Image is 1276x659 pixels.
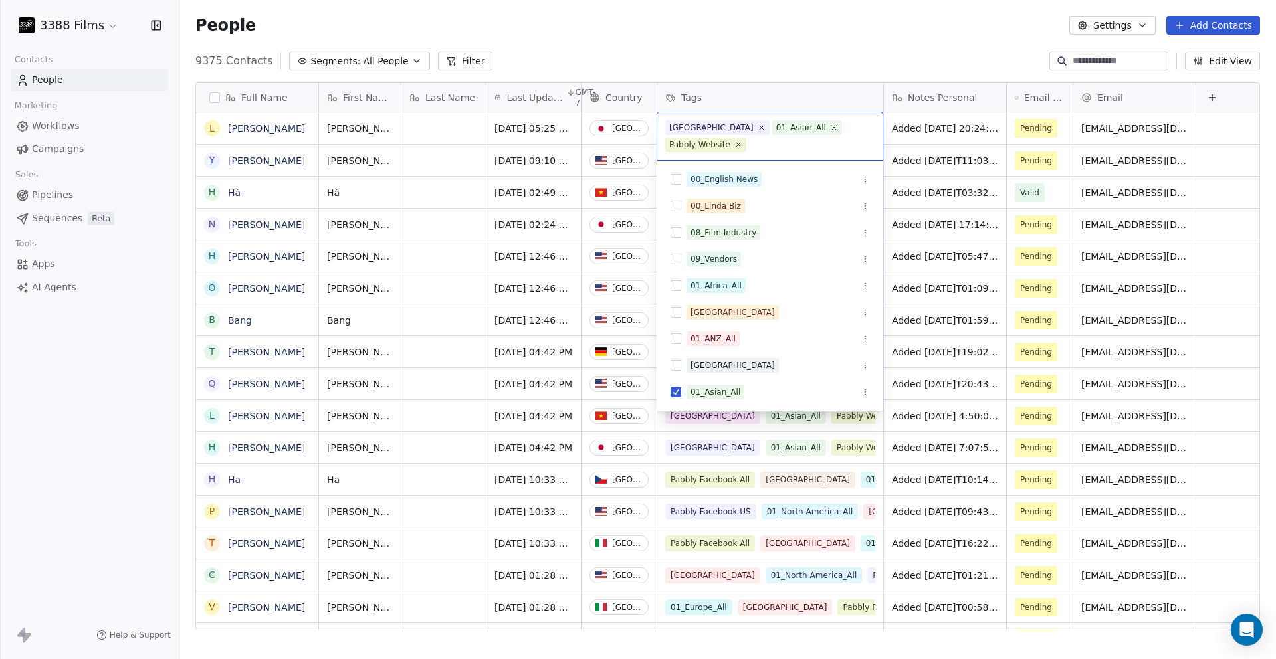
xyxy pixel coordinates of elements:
div: 01_ANZ_All [691,333,736,345]
div: [GEOGRAPHIC_DATA] [669,122,754,134]
div: Pabbly Website [669,139,730,151]
div: [GEOGRAPHIC_DATA] [691,359,775,371]
div: 08_Film Industry [691,227,756,238]
div: 01_Asian_All [776,122,826,134]
div: 01_Asian_All [691,386,740,398]
div: [GEOGRAPHIC_DATA] [691,306,775,318]
div: 01_Africa_All [691,280,742,292]
div: 00_Linda Biz [691,200,741,212]
div: 00_English News [691,173,758,185]
div: 09_Vendors [691,253,737,265]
